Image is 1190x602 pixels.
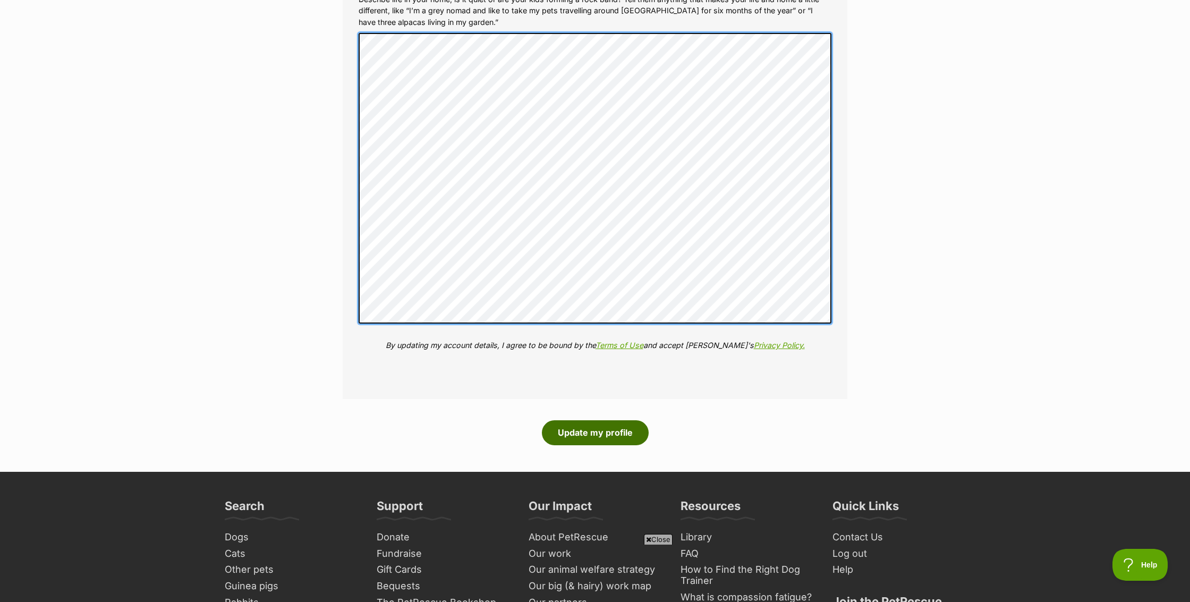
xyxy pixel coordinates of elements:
[832,498,899,520] h3: Quick Links
[828,546,970,562] a: Log out
[225,498,265,520] h3: Search
[1112,549,1169,581] iframe: Help Scout Beacon - Open
[542,420,649,445] button: Update my profile
[220,546,362,562] a: Cats
[220,529,362,546] a: Dogs
[596,341,643,350] a: Terms of Use
[754,341,805,350] a: Privacy Policy.
[828,562,970,578] a: Help
[529,498,592,520] h3: Our Impact
[681,498,741,520] h3: Resources
[220,578,362,595] a: Guinea pigs
[377,498,423,520] h3: Support
[828,529,970,546] a: Contact Us
[220,562,362,578] a: Other pets
[402,549,788,597] iframe: Advertisement
[372,546,514,562] a: Fundraise
[372,529,514,546] a: Donate
[359,340,831,351] p: By updating my account details, I agree to be bound by the and accept [PERSON_NAME]'s
[372,578,514,595] a: Bequests
[644,534,673,545] span: Close
[676,529,818,546] a: Library
[524,529,666,546] a: About PetRescue
[372,562,514,578] a: Gift Cards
